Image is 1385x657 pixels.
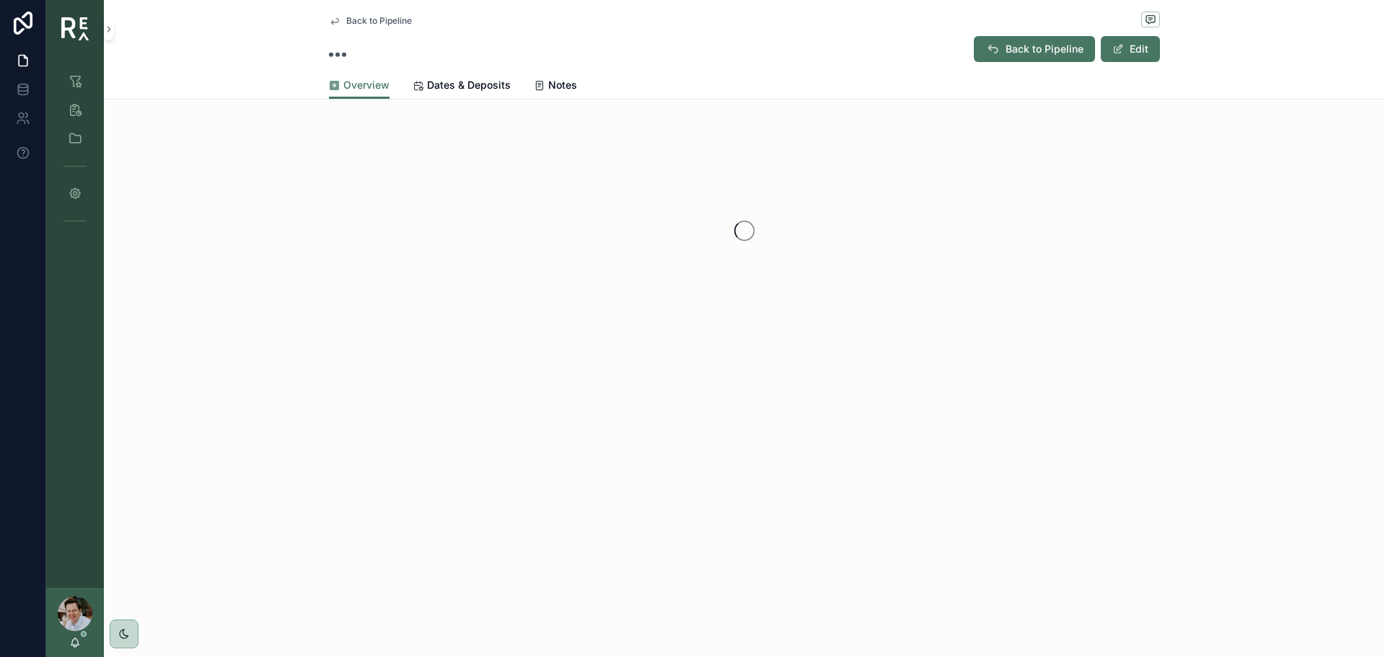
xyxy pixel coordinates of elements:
[61,17,89,40] img: App logo
[974,36,1095,62] button: Back to Pipeline
[343,78,390,92] span: Overview
[46,58,104,251] div: scrollable content
[534,72,577,101] a: Notes
[1101,36,1160,62] button: Edit
[548,78,577,92] span: Notes
[413,72,511,101] a: Dates & Deposits
[427,78,511,92] span: Dates & Deposits
[329,15,412,27] a: Back to Pipeline
[329,72,390,100] a: Overview
[346,15,412,27] span: Back to Pipeline
[1006,42,1083,56] span: Back to Pipeline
